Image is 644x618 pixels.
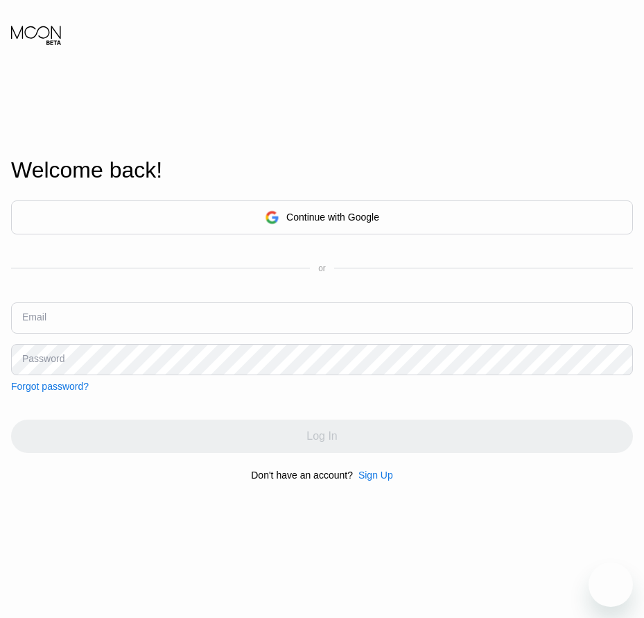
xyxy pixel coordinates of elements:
[22,353,64,364] div: Password
[11,381,89,392] div: Forgot password?
[318,264,326,273] div: or
[251,470,353,481] div: Don't have an account?
[286,212,379,223] div: Continue with Google
[353,470,393,481] div: Sign Up
[358,470,393,481] div: Sign Up
[11,157,633,183] div: Welcome back!
[22,311,46,323] div: Email
[11,200,633,234] div: Continue with Google
[589,563,633,607] iframe: Button to launch messaging window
